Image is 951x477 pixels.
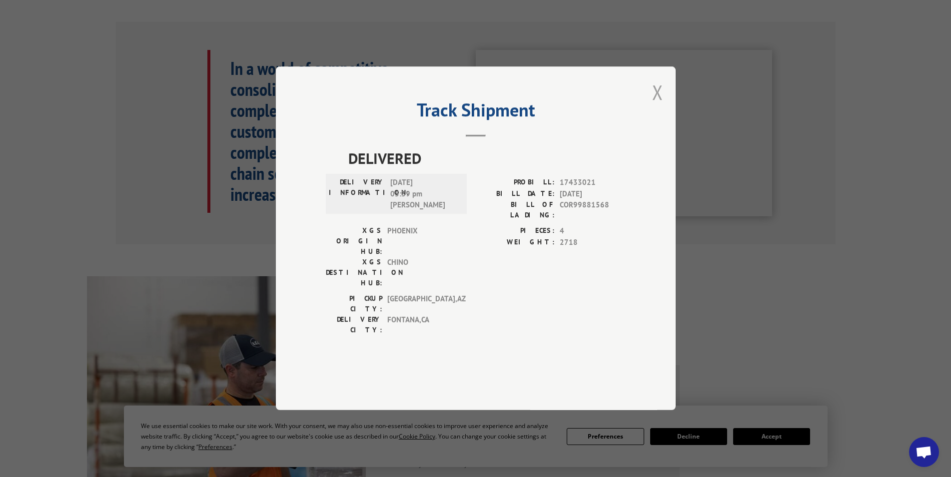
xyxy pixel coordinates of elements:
span: 17433021 [560,177,626,189]
span: CHINO [387,257,455,289]
label: PROBILL: [476,177,555,189]
span: COR99881568 [560,200,626,221]
label: XGS DESTINATION HUB: [326,257,382,289]
label: DELIVERY CITY: [326,315,382,336]
span: FONTANA , CA [387,315,455,336]
span: [GEOGRAPHIC_DATA] , AZ [387,294,455,315]
label: XGS ORIGIN HUB: [326,226,382,257]
button: Close modal [652,79,663,105]
span: [DATE] 05:39 pm [PERSON_NAME] [390,177,458,211]
label: BILL DATE: [476,188,555,200]
label: PIECES: [476,226,555,237]
span: DELIVERED [348,147,626,170]
span: 4 [560,226,626,237]
label: DELIVERY INFORMATION: [329,177,385,211]
label: PICKUP CITY: [326,294,382,315]
span: 2718 [560,237,626,248]
label: WEIGHT: [476,237,555,248]
a: Open chat [909,437,939,467]
span: [DATE] [560,188,626,200]
span: PHOENIX [387,226,455,257]
label: BILL OF LADING: [476,200,555,221]
h2: Track Shipment [326,103,626,122]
